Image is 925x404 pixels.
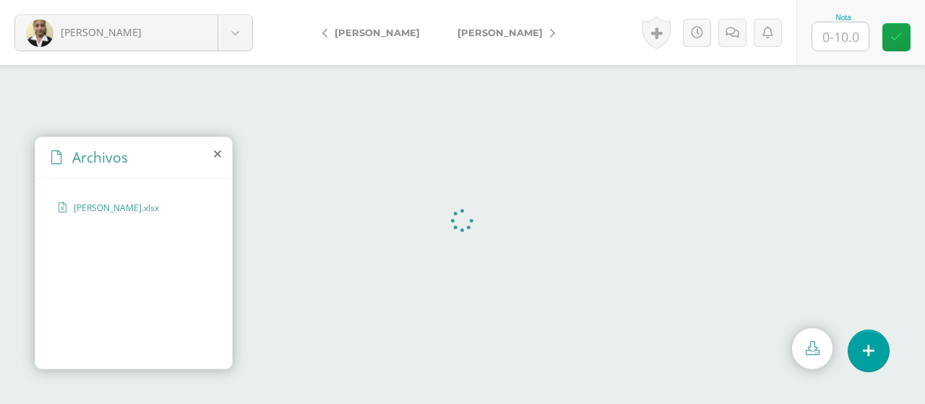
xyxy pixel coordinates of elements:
img: f5f99f5aa9b8f58544bdc5fc2a421cc7.png [26,20,53,47]
input: 0-10.0 [812,22,869,51]
span: [PERSON_NAME] [335,27,420,38]
span: [PERSON_NAME] [61,25,142,39]
a: [PERSON_NAME] [311,15,439,50]
span: Archivos [72,147,128,167]
span: [PERSON_NAME] [457,27,543,38]
span: [PERSON_NAME].xlsx [74,202,192,214]
i: close [214,148,221,160]
a: [PERSON_NAME] [15,15,252,51]
div: Nota [812,14,875,22]
a: [PERSON_NAME] [439,15,567,50]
